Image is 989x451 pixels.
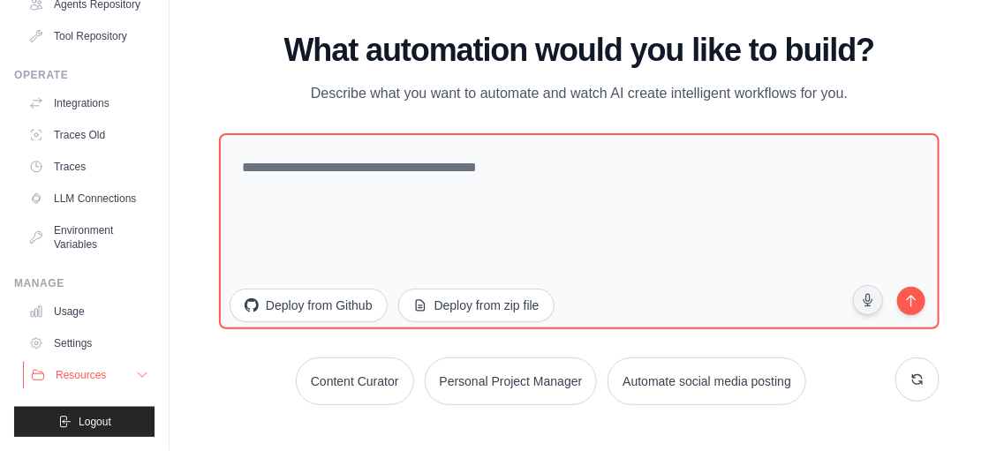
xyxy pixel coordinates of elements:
div: Operate [14,68,155,82]
a: LLM Connections [21,184,155,213]
iframe: Chat Widget [901,366,989,451]
button: Deploy from Github [230,289,388,322]
button: Personal Project Manager [425,357,598,405]
button: Automate social media posting [608,357,806,405]
a: Usage [21,297,155,326]
a: Tool Repository [21,22,155,50]
span: Resources [56,368,106,382]
button: Deploy from zip file [398,289,555,322]
p: Describe what you want to automate and watch AI create intelligent workflows for you. [283,82,876,105]
button: Logout [14,407,155,437]
a: Environment Variables [21,216,155,259]
button: Content Curator [296,357,414,405]
h1: What automation would you like to build? [219,33,940,68]
span: Logout [79,415,111,429]
a: Traces Old [21,121,155,149]
a: Integrations [21,89,155,117]
button: Resources [23,361,156,389]
a: Traces [21,153,155,181]
a: Settings [21,329,155,357]
div: Manage [14,276,155,290]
